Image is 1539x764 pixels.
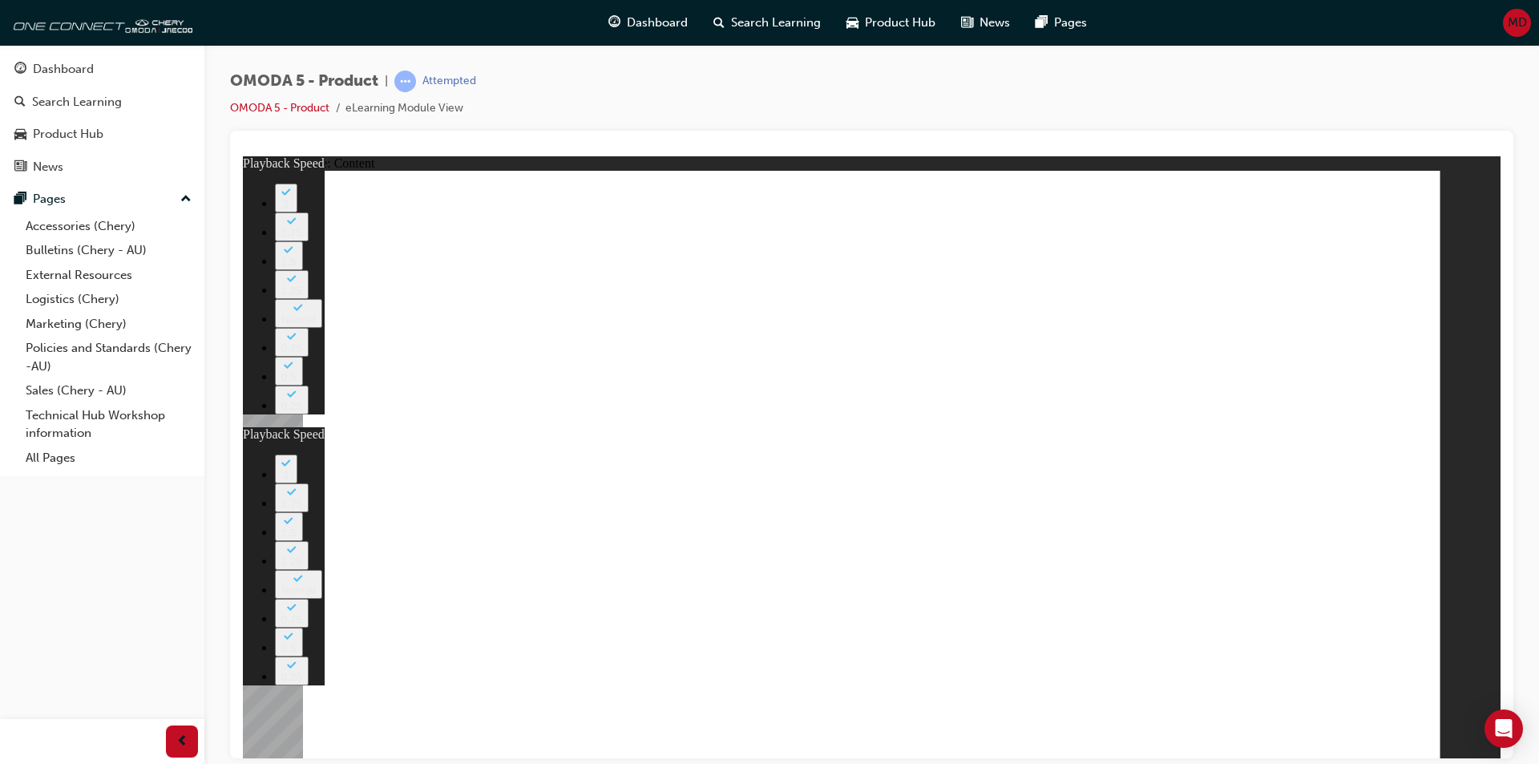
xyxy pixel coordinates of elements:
span: pages-icon [14,192,26,207]
span: MD [1508,14,1527,32]
span: Product Hub [865,14,935,32]
a: Logistics (Chery) [19,287,198,312]
a: Technical Hub Workshop information [19,403,198,446]
a: Product Hub [6,119,198,149]
span: search-icon [713,13,725,33]
div: News [33,158,63,176]
li: eLearning Module View [345,99,463,118]
a: Search Learning [6,87,198,117]
span: | [385,72,388,91]
span: Dashboard [627,14,688,32]
a: search-iconSearch Learning [701,6,834,39]
span: pages-icon [1036,13,1048,33]
span: OMODA 5 - Product [230,72,378,91]
a: car-iconProduct Hub [834,6,948,39]
span: prev-icon [176,732,188,752]
a: OMODA 5 - Product [230,101,329,115]
button: DashboardSearch LearningProduct HubNews [6,51,198,184]
a: Bulletins (Chery - AU) [19,238,198,263]
span: Pages [1054,14,1087,32]
span: guage-icon [608,13,620,33]
a: guage-iconDashboard [596,6,701,39]
img: oneconnect [8,6,192,38]
div: Attempted [422,74,476,89]
a: Policies and Standards (Chery -AU) [19,336,198,378]
a: Sales (Chery - AU) [19,378,198,403]
span: Search Learning [731,14,821,32]
a: News [6,152,198,182]
button: MD [1503,9,1531,37]
span: guage-icon [14,63,26,77]
a: news-iconNews [948,6,1023,39]
a: Accessories (Chery) [19,214,198,239]
button: Pages [6,184,198,214]
div: Search Learning [32,93,122,111]
span: news-icon [14,160,26,175]
a: Dashboard [6,55,198,84]
span: search-icon [14,95,26,110]
span: up-icon [180,189,192,210]
span: car-icon [14,127,26,142]
a: External Resources [19,263,198,288]
span: learningRecordVerb_ATTEMPT-icon [394,71,416,92]
div: Product Hub [33,125,103,144]
div: Dashboard [33,60,94,79]
div: Open Intercom Messenger [1484,709,1523,748]
span: car-icon [846,13,858,33]
span: news-icon [961,13,973,33]
a: Marketing (Chery) [19,312,198,337]
span: News [980,14,1010,32]
a: pages-iconPages [1023,6,1100,39]
div: Pages [33,190,66,208]
a: All Pages [19,446,198,471]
